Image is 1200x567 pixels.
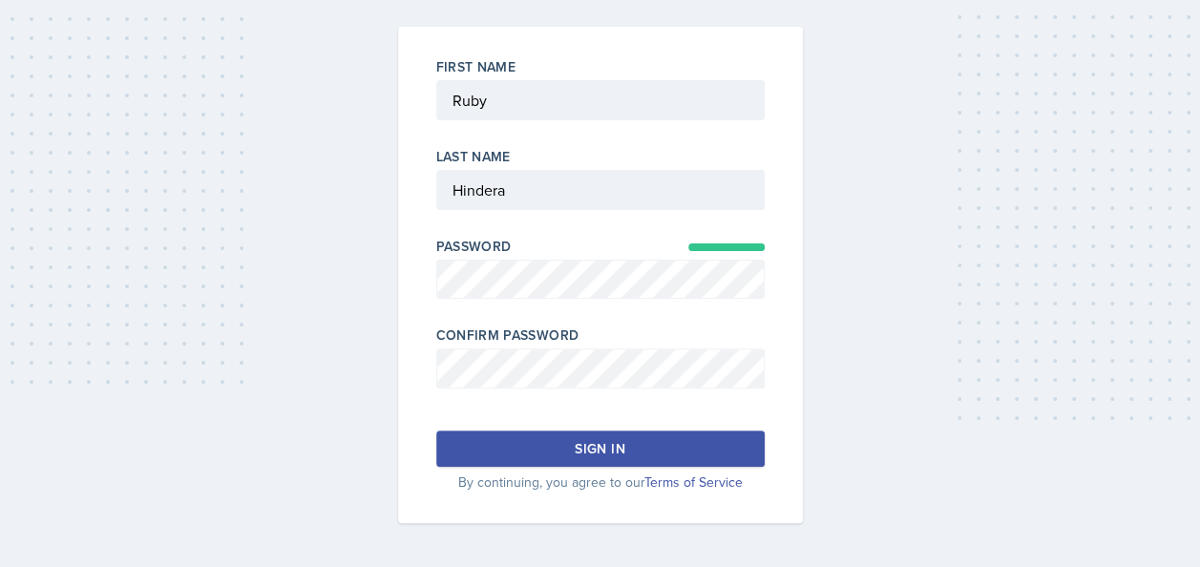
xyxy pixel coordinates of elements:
[436,237,512,256] label: Password
[436,472,765,493] p: By continuing, you agree to our
[436,147,511,166] label: Last Name
[436,430,765,467] button: Sign in
[436,80,765,120] input: First Name
[644,472,743,492] a: Terms of Service
[436,170,765,210] input: Last Name
[575,439,624,458] div: Sign in
[436,57,516,76] label: First Name
[436,325,579,345] label: Confirm Password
